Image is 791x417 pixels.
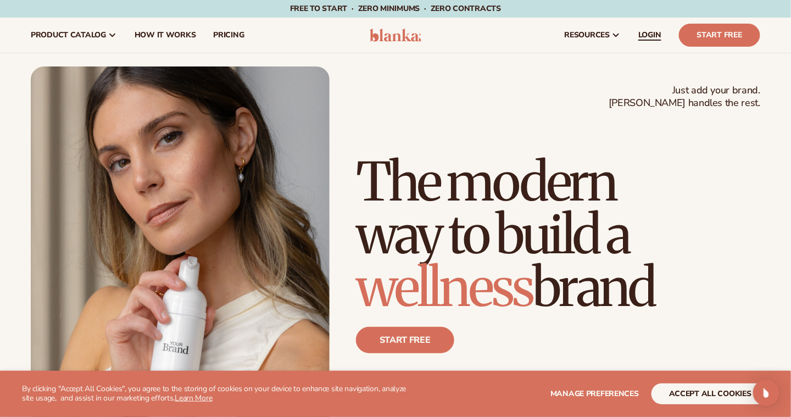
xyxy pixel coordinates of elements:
[31,31,106,40] span: product catalog
[753,380,779,406] div: Open Intercom Messenger
[550,388,639,399] span: Manage preferences
[175,393,212,403] a: Learn More
[356,254,533,320] span: wellness
[213,31,244,40] span: pricing
[679,24,760,47] a: Start Free
[356,155,760,314] h1: The modern way to build a brand
[204,18,253,53] a: pricing
[609,84,760,110] span: Just add your brand. [PERSON_NAME] handles the rest.
[565,31,610,40] span: resources
[290,3,501,14] span: Free to start · ZERO minimums · ZERO contracts
[22,18,126,53] a: product catalog
[126,18,205,53] a: How It Works
[630,18,670,53] a: LOGIN
[356,327,454,353] a: Start free
[550,383,639,404] button: Manage preferences
[651,383,769,404] button: accept all cookies
[556,18,630,53] a: resources
[370,29,422,42] img: logo
[135,31,196,40] span: How It Works
[638,31,661,40] span: LOGIN
[22,385,413,403] p: By clicking "Accept All Cookies", you agree to the storing of cookies on your device to enhance s...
